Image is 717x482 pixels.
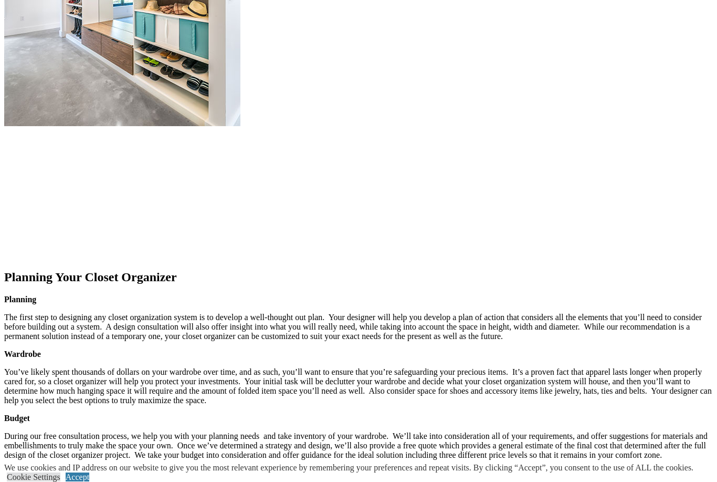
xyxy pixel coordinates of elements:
[66,473,89,481] a: Accept
[4,367,713,405] p: You’ve likely spent thousands of dollars on your wardrobe over time, and as such, you’ll want to ...
[4,414,30,423] strong: Budget
[4,432,713,460] p: During our free consultation process, we help you with your planning needs and take inventory of ...
[4,313,713,341] p: The first step to designing any closet organization system is to develop a well-thought out plan....
[4,463,693,473] div: We use cookies and IP address on our website to give you the most relevant experience by remember...
[4,270,713,284] h2: Planning Your Closet Organizer
[7,473,60,481] a: Cookie Settings
[4,295,36,304] strong: Planning
[4,350,41,358] strong: Wardrobe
